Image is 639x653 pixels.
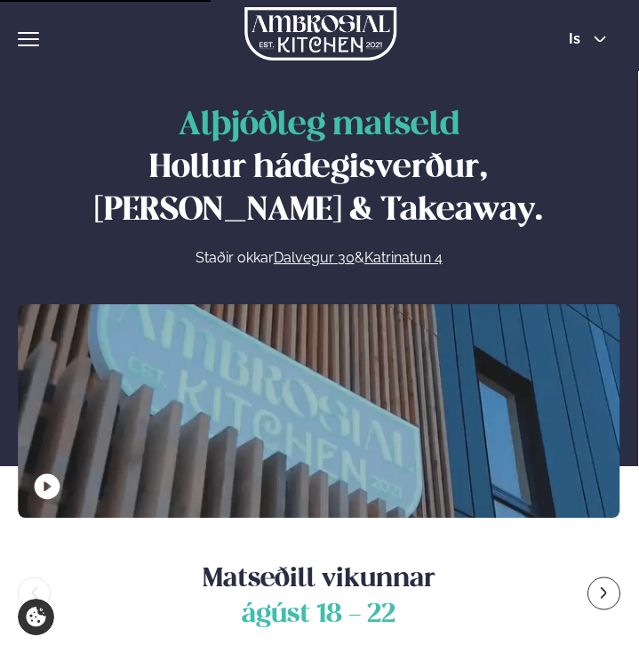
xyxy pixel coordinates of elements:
[36,247,603,269] p: Staðir okkar &
[244,7,396,60] img: logo
[58,597,580,633] span: ágúst 18 - 22
[569,32,586,46] span: is
[179,110,459,141] span: Alþjóðleg matseld
[18,576,51,609] button: menu-btn-left
[58,553,580,633] h2: Matseðill vikunnar
[36,105,603,233] h1: Hollur hádegisverður, [PERSON_NAME] & Takeaway.
[587,576,620,609] button: menu-btn-right
[18,599,54,635] a: Cookie settings
[364,247,443,269] a: Katrinatun 4
[274,247,355,269] a: Dalvegur 30
[18,28,39,50] button: hamburger
[555,32,621,46] button: is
